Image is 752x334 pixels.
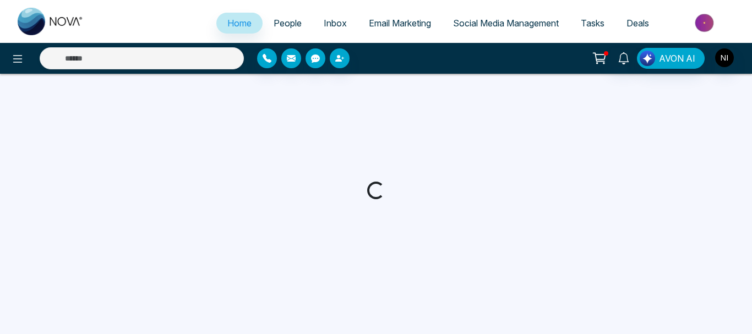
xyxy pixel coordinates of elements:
a: Deals [615,13,660,34]
span: Home [227,18,252,29]
span: AVON AI [659,52,695,65]
a: Home [216,13,263,34]
img: Lead Flow [640,51,655,66]
span: Social Media Management [453,18,559,29]
img: Market-place.gif [666,10,745,35]
img: User Avatar [715,48,734,67]
span: Inbox [324,18,347,29]
a: Inbox [313,13,358,34]
a: Email Marketing [358,13,442,34]
img: Nova CRM Logo [18,8,84,35]
a: Social Media Management [442,13,570,34]
button: AVON AI [637,48,705,69]
span: Email Marketing [369,18,431,29]
span: People [274,18,302,29]
span: Deals [626,18,649,29]
a: People [263,13,313,34]
span: Tasks [581,18,604,29]
a: Tasks [570,13,615,34]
